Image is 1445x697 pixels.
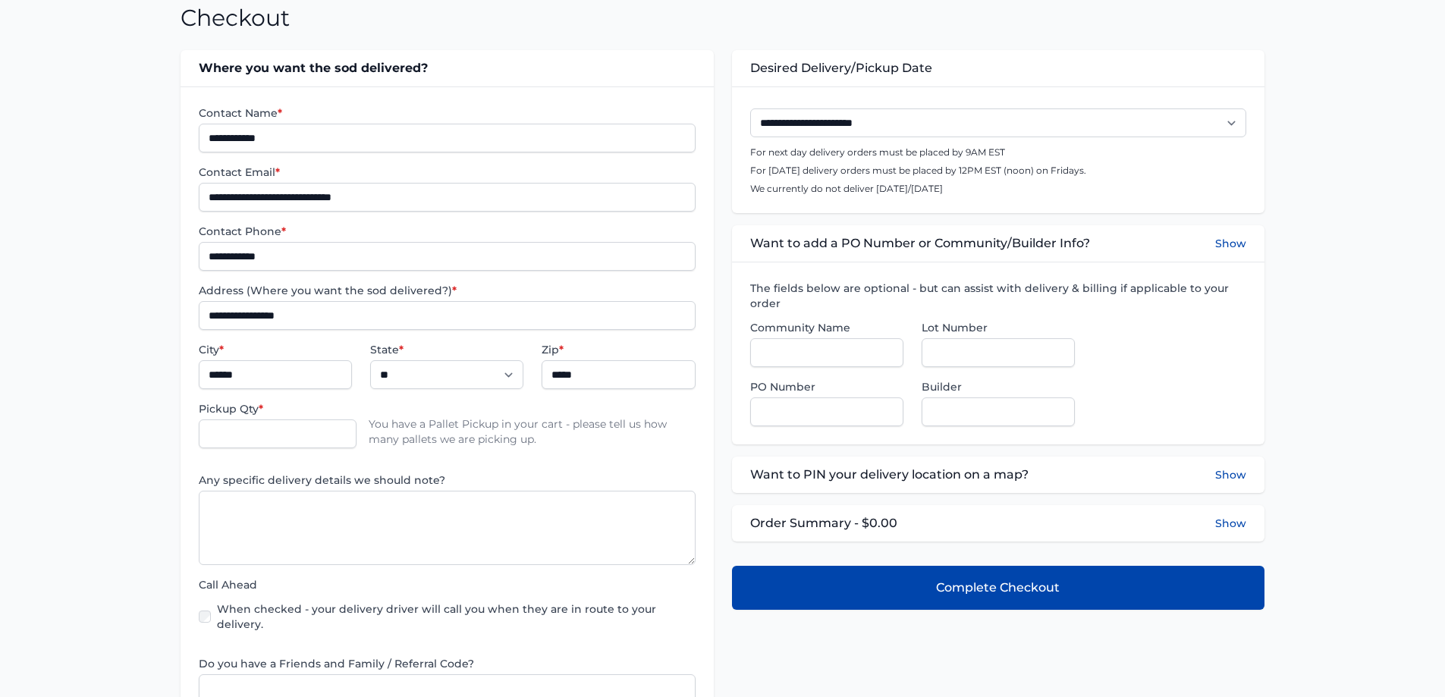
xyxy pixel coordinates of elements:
label: The fields below are optional - but can assist with delivery & billing if applicable to your order [750,281,1246,311]
label: PO Number [750,379,903,394]
label: Address (Where you want the sod delivered?) [199,283,695,298]
label: Community Name [750,320,903,335]
button: Show [1215,234,1246,253]
h1: Checkout [181,5,290,32]
label: Call Ahead [199,577,695,592]
label: Pickup Qty [199,401,356,416]
span: Complete Checkout [936,579,1060,597]
button: Complete Checkout [732,566,1264,610]
label: Any specific delivery details we should note? [199,473,695,488]
span: Want to add a PO Number or Community/Builder Info? [750,234,1090,253]
div: Where you want the sod delivered? [181,50,713,86]
label: Zip [542,342,695,357]
span: Order Summary - $0.00 [750,514,897,532]
label: City [199,342,352,357]
label: Builder [922,379,1075,394]
label: Contact Phone [199,224,695,239]
label: Do you have a Friends and Family / Referral Code? [199,656,695,671]
label: Contact Name [199,105,695,121]
label: State [370,342,523,357]
p: For [DATE] delivery orders must be placed by 12PM EST (noon) on Fridays. [750,165,1246,177]
button: Show [1215,466,1246,484]
span: Want to PIN your delivery location on a map? [750,466,1029,484]
label: When checked - your delivery driver will call you when they are in route to your delivery. [217,601,695,632]
label: Lot Number [922,320,1075,335]
p: You have a Pallet Pickup in your cart - please tell us how many pallets we are picking up. [369,401,696,448]
label: Contact Email [199,165,695,180]
p: For next day delivery orders must be placed by 9AM EST [750,146,1246,159]
button: Show [1215,516,1246,531]
div: Desired Delivery/Pickup Date [732,50,1264,86]
p: We currently do not deliver [DATE]/[DATE] [750,183,1246,195]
